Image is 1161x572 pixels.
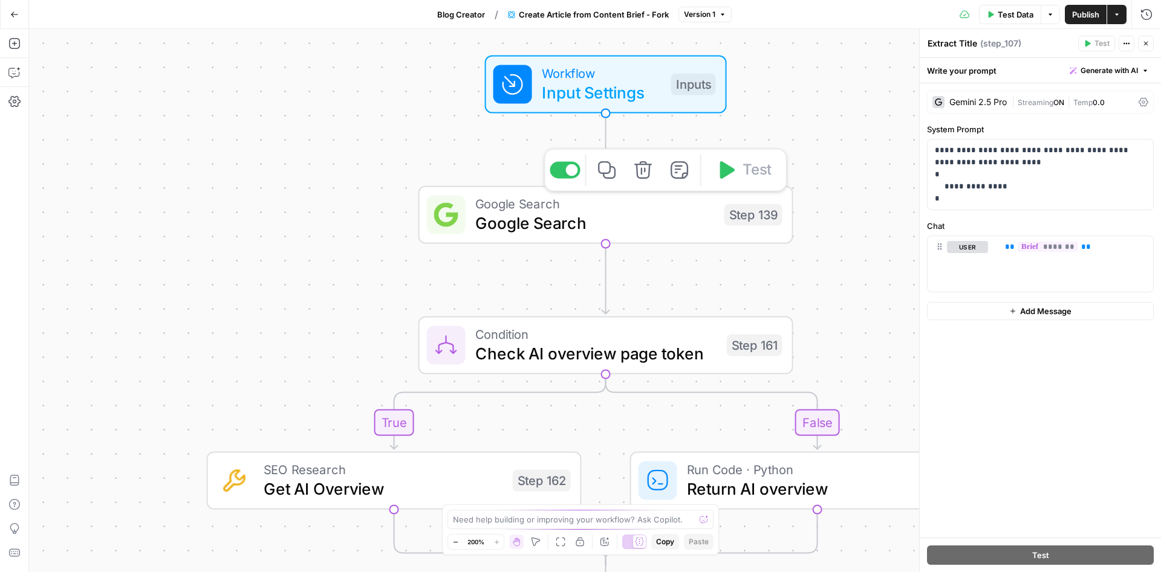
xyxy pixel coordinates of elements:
label: Chat [927,220,1154,232]
button: Create Article from Content Brief - Fork [501,5,676,24]
div: Step 161 [727,334,782,356]
span: Google Search [475,194,715,213]
span: Version 1 [684,9,715,20]
button: Generate with AI [1065,63,1154,79]
button: Paste [684,534,714,550]
button: Test Data [979,5,1041,24]
label: System Prompt [927,123,1154,135]
div: Step 139 [724,204,782,225]
span: Test [743,159,772,181]
div: Write your prompt [920,58,1161,83]
div: ConditionCheck AI overview page tokenStep 161 [418,316,793,374]
span: Test Data [998,8,1033,21]
button: user [947,241,988,253]
img: 73nre3h8eff8duqnn8tc5kmlnmbe [223,468,247,492]
button: Blog Creator [430,5,492,24]
span: Copy [656,536,674,547]
span: ( step_107 ) [980,37,1021,50]
span: Return AI overview [687,477,926,501]
span: Test [1032,549,1049,561]
div: Gemini 2.5 Pro [949,98,1007,106]
g: Edge from step_161 to step_163 [606,374,821,449]
span: Streaming [1018,98,1053,107]
span: 200% [467,537,484,547]
span: SEO Research [264,460,503,479]
span: Paste [689,536,709,547]
div: user [928,236,988,292]
div: Step 162 [513,469,571,491]
span: Check AI overview page token [475,341,717,365]
span: | [1012,95,1018,108]
div: SEO ResearchGet AI OverviewStep 162 [207,451,582,509]
span: Temp [1073,98,1093,107]
span: ON [1053,98,1064,107]
button: Version 1 [678,7,732,22]
div: Google SearchGoogle SearchStep 139Test [418,185,793,243]
g: Edge from step_162 to step_161-conditional-end [394,509,606,565]
g: Edge from step_139 to step_161 [602,243,610,313]
g: Edge from step_163 to step_161-conditional-end [606,509,818,565]
span: Get AI Overview [264,477,503,501]
span: Google Search [475,211,715,235]
button: Test [927,545,1154,565]
span: Create Article from Content Brief - Fork [519,8,669,21]
button: Test [706,154,781,185]
button: Copy [651,534,679,550]
span: Condition [475,324,717,344]
div: WorkflowInput SettingsInputs [418,55,793,113]
span: Input Settings [542,80,662,104]
div: Run Code · PythonReturn AI overviewStep 163 [630,451,1005,509]
g: Edge from step_161 to step_162 [391,374,606,449]
span: Generate with AI [1081,65,1138,76]
span: Run Code · Python [687,460,926,479]
div: Inputs [671,73,716,95]
button: Test [1078,36,1115,51]
button: Publish [1065,5,1107,24]
textarea: Extract Title [928,37,977,50]
span: Test [1094,38,1110,49]
span: Workflow [542,63,662,83]
span: / [495,7,498,22]
button: Add Message [927,302,1154,320]
span: Blog Creator [437,8,485,21]
span: Add Message [1020,305,1072,317]
span: | [1064,95,1073,108]
span: Publish [1072,8,1099,21]
span: 0.0 [1093,98,1105,107]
